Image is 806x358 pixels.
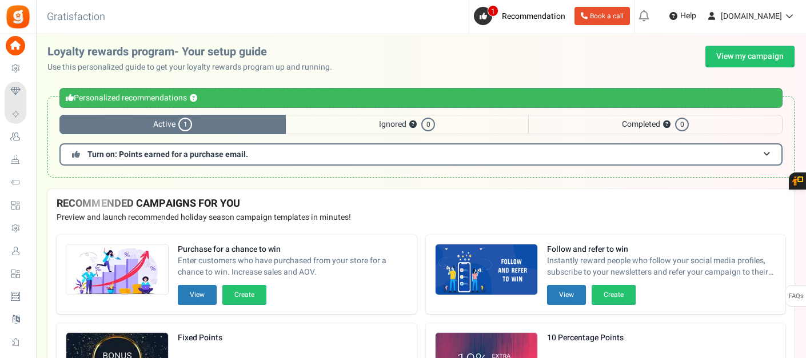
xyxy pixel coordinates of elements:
[547,244,777,255] strong: Follow and refer to win
[87,148,248,160] span: Turn on: Points earned for a purchase email.
[57,212,785,223] p: Preview and launch recommended holiday season campaign templates in minutes!
[528,115,783,134] span: Completed
[47,62,341,73] p: Use this personalized guide to get your loyalty rewards program up and running.
[547,255,777,278] span: Instantly reward people who follow your social media profiles, subscribe to your newsletters and ...
[178,285,217,305] button: View
[66,244,168,296] img: Recommended Campaigns
[665,7,701,25] a: Help
[57,198,785,210] h4: RECOMMENDED CAMPAIGNS FOR YOU
[421,118,435,131] span: 0
[592,285,636,305] button: Create
[677,10,696,22] span: Help
[178,244,408,255] strong: Purchase for a chance to win
[59,88,783,108] div: Personalized recommendations
[788,285,804,307] span: FAQs
[547,285,586,305] button: View
[705,46,795,67] a: View my campaign
[574,7,630,25] a: Book a call
[675,118,689,131] span: 0
[663,121,671,128] button: ?
[474,7,570,25] a: 1 Recommendation
[502,10,565,22] span: Recommendation
[190,95,197,102] button: ?
[488,5,498,17] span: 1
[59,115,286,134] span: Active
[721,10,782,22] span: [DOMAIN_NAME]
[47,46,341,58] h2: Loyalty rewards program- Your setup guide
[547,332,636,344] strong: 10 Percentage Points
[34,6,118,29] h3: Gratisfaction
[286,115,528,134] span: Ignored
[178,332,266,344] strong: Fixed Points
[222,285,266,305] button: Create
[409,121,417,128] button: ?
[178,118,192,131] span: 1
[5,4,31,30] img: Gratisfaction
[436,244,537,296] img: Recommended Campaigns
[178,255,408,278] span: Enter customers who have purchased from your store for a chance to win. Increase sales and AOV.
